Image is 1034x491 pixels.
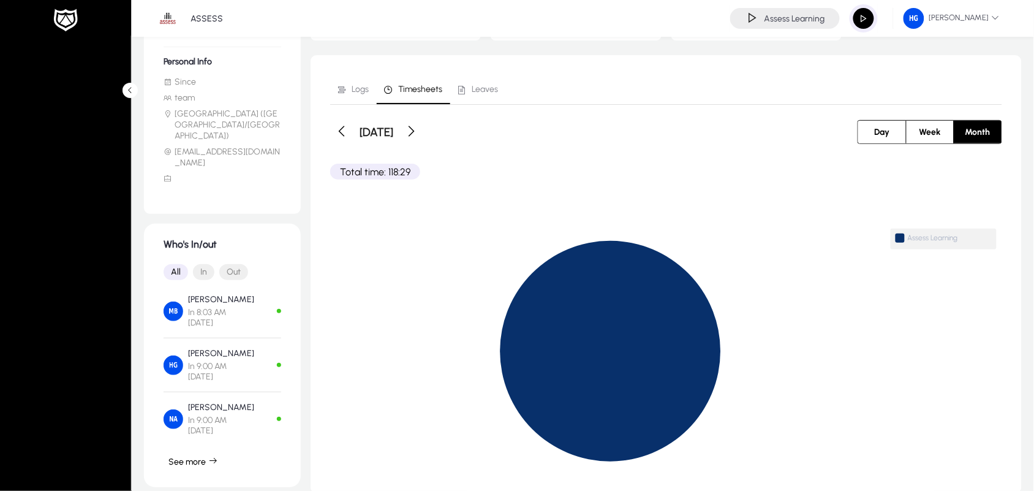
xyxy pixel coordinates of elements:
span: Week [912,121,948,143]
img: Hossam Gad [164,356,183,375]
span: Month [958,121,998,143]
h3: [DATE] [360,125,393,139]
li: Since [164,77,281,88]
button: All [164,264,188,280]
span: See more [168,456,218,467]
span: Assess Learning [908,234,992,243]
h1: Who's In/out [164,238,281,250]
button: Out [219,264,248,280]
img: 143.png [904,8,924,29]
p: [PERSON_NAME] [188,348,254,359]
button: Month [954,121,1002,143]
h4: Assess Learning [764,13,825,24]
h6: Personal Info [164,56,281,67]
mat-button-toggle-group: Font Style [164,260,281,284]
span: In 9:00 AM [DATE] [188,415,254,436]
span: Day [867,121,897,143]
span: Logs [352,85,369,94]
img: Nahla Abdelaziz [164,409,183,429]
li: [EMAIL_ADDRESS][DOMAIN_NAME] [164,147,281,169]
span: [PERSON_NAME] [904,8,1000,29]
span: Timesheets [398,85,442,94]
button: In [193,264,214,280]
span: Assess Learning [896,234,992,245]
span: In 9:00 AM [DATE] [188,361,254,382]
p: [PERSON_NAME] [188,294,254,305]
a: Logs [330,75,377,104]
a: Leaves [450,75,506,104]
button: Week [907,121,954,143]
span: Leaves [472,85,498,94]
img: 1.png [156,7,179,30]
p: [PERSON_NAME] [188,402,254,413]
li: team [164,93,281,104]
span: In 8:03 AM [DATE] [188,307,254,328]
p: Total time: 118:29 [330,164,420,180]
button: See more [164,451,223,473]
li: [GEOGRAPHIC_DATA] ([GEOGRAPHIC_DATA]/[GEOGRAPHIC_DATA]) [164,108,281,142]
img: Mahmoud Bashandy [164,302,183,321]
button: Day [858,121,906,143]
p: ASSESS [191,13,223,24]
button: [PERSON_NAME] [894,7,1009,29]
a: Timesheets [377,75,450,104]
img: white-logo.png [50,7,81,33]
